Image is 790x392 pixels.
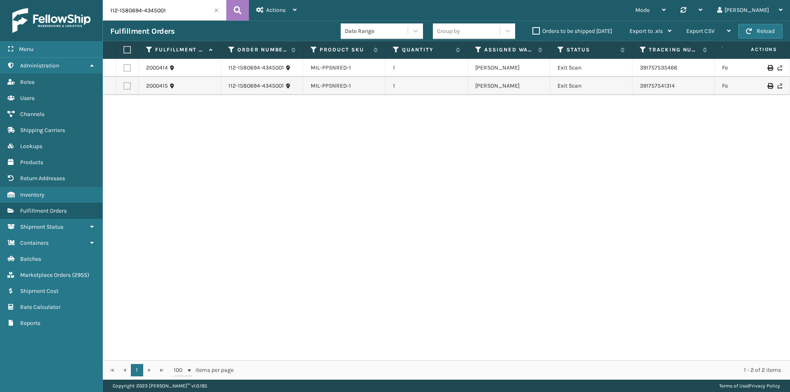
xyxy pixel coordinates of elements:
[20,239,49,246] span: Containers
[155,46,205,53] label: Fulfillment Order Id
[738,24,783,39] button: Reload
[640,64,677,71] a: 391757535466
[550,77,632,95] td: Exit Scan
[113,380,207,392] p: Copyright 2023 [PERSON_NAME]™ v 1.0.185
[20,271,71,278] span: Marketplace Orders
[245,366,781,374] div: 1 - 2 of 2 items
[20,127,65,134] span: Shipping Carriers
[402,46,452,53] label: Quantity
[20,304,60,311] span: Rate Calculator
[749,383,780,389] a: Privacy Policy
[19,46,33,53] span: Menu
[311,64,351,71] a: MIL-PPSNRED-1
[146,64,168,72] a: 2000414
[20,143,42,150] span: Lookups
[386,59,468,77] td: 1
[686,28,715,35] span: Export CSV
[20,255,41,262] span: Batches
[20,95,35,102] span: Users
[345,27,409,35] div: Date Range
[72,271,89,278] span: ( 2955 )
[550,59,632,77] td: Exit Scan
[635,7,650,14] span: Mode
[725,43,782,56] span: Actions
[20,175,65,182] span: Return Addresses
[20,207,67,214] span: Fulfillment Orders
[767,83,772,89] i: Print Label
[174,366,186,374] span: 100
[131,364,143,376] a: 1
[20,111,44,118] span: Channels
[386,77,468,95] td: 1
[228,64,284,72] a: 112-1580694-4345001
[110,26,174,36] h3: Fulfillment Orders
[20,223,63,230] span: Shipment Status
[237,46,287,53] label: Order Number
[777,83,782,89] i: Never Shipped
[437,27,460,35] div: Group by
[20,320,40,327] span: Reports
[640,82,675,89] a: 391757541314
[767,65,772,71] i: Print Label
[20,79,35,86] span: Roles
[174,364,234,376] span: items per page
[146,82,168,90] a: 2000415
[532,28,612,35] label: Orders to be shipped [DATE]
[228,82,284,90] a: 112-1580694-4345001
[468,77,550,95] td: [PERSON_NAME]
[484,46,534,53] label: Assigned Warehouse
[20,62,59,69] span: Administration
[20,288,58,295] span: Shipment Cost
[649,46,699,53] label: Tracking Number
[719,380,780,392] div: |
[567,46,616,53] label: Status
[320,46,369,53] label: Product SKU
[20,159,43,166] span: Products
[777,65,782,71] i: Never Shipped
[630,28,663,35] span: Export to .xls
[266,7,286,14] span: Actions
[20,191,44,198] span: Inventory
[12,8,91,33] img: logo
[468,59,550,77] td: [PERSON_NAME]
[719,383,748,389] a: Terms of Use
[311,82,351,89] a: MIL-PPSNRED-1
